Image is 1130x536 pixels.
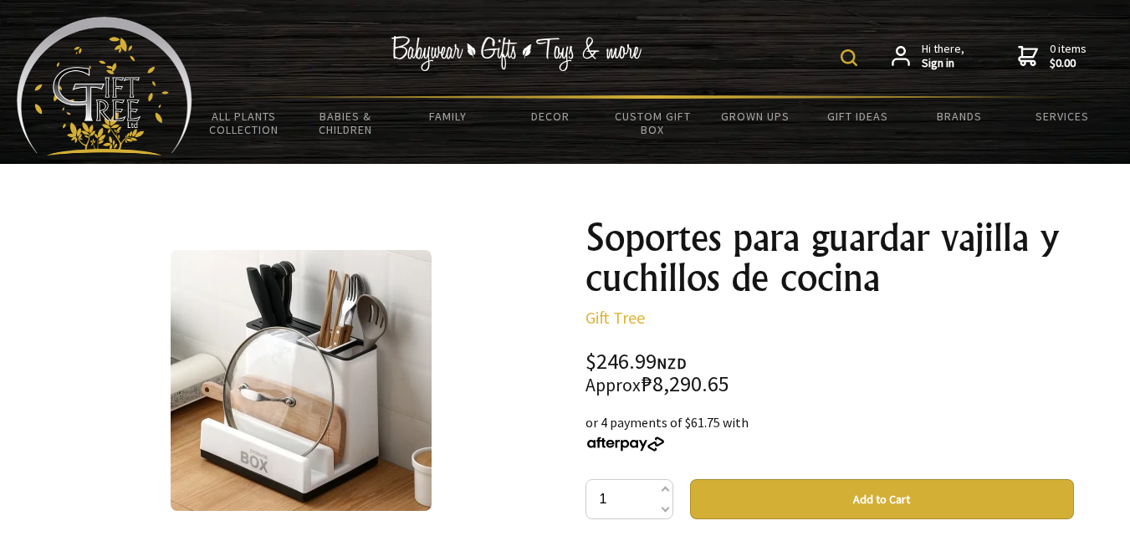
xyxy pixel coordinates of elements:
img: Babywear - Gifts - Toys & more [391,36,642,71]
span: 0 items [1050,41,1087,71]
button: Add to Cart [690,479,1074,519]
div: or 4 payments of $61.75 with [585,412,1074,452]
small: Approx [585,374,641,396]
a: Grown Ups [704,99,806,134]
a: Gift Tree [585,307,645,328]
strong: $0.00 [1050,56,1087,71]
span: Hi there, [922,42,964,71]
a: Hi there,Sign in [892,42,964,71]
span: NZD [657,354,687,373]
img: Soportes para guardar vajilla y cuchillos de cocina [171,250,432,511]
a: Decor [499,99,601,134]
img: product search [841,49,857,66]
img: Babyware - Gifts - Toys and more... [17,17,192,156]
img: Afterpay [585,436,666,452]
a: Family [397,99,499,134]
a: 0 items$0.00 [1018,42,1087,71]
strong: Sign in [922,56,964,71]
a: Babies & Children [294,99,396,147]
a: Custom Gift Box [601,99,703,147]
a: Brands [908,99,1010,134]
a: Gift Ideas [806,99,908,134]
h1: Soportes para guardar vajilla y cuchillos de cocina [585,217,1074,298]
a: All Plants Collection [192,99,294,147]
div: $246.99 ₱8,290.65 [585,351,1074,396]
a: Services [1011,99,1113,134]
